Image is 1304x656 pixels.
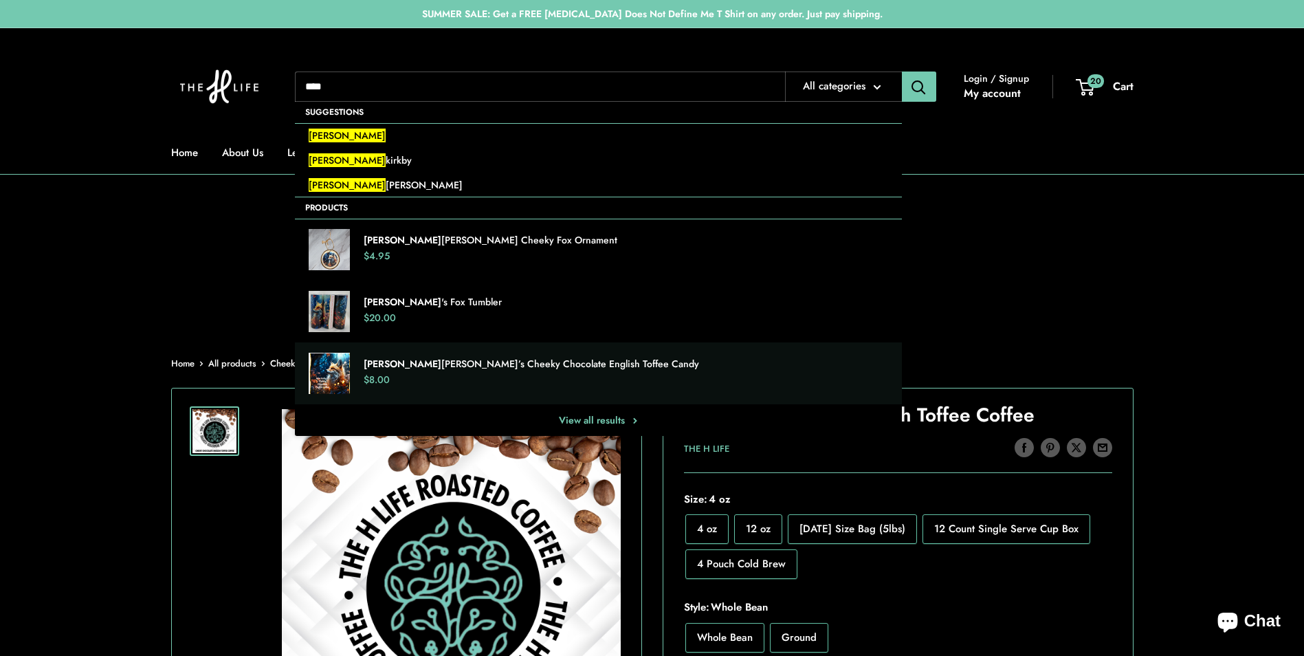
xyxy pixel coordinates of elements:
[685,623,764,653] label: Whole Bean
[222,143,263,162] a: About Us
[295,219,902,281] a: Ryan Tyler Kirkby Cheeky Fox Ornament [PERSON_NAME][PERSON_NAME] Cheeky Fox Ornament $4.95
[934,521,1079,536] span: 12 Count Single Serve Cup Box
[1015,437,1034,458] a: Share on Facebook
[1087,74,1103,87] span: 20
[1205,600,1293,645] inbox-online-store-chat: Shopify online store chat
[964,69,1029,87] span: Login / Signup
[364,373,390,386] span: $8.00
[295,102,902,122] p: Suggestions
[295,197,902,218] p: Products
[295,281,902,342] a: Ryan's Fox Tumbler [PERSON_NAME]'s Fox Tumbler $20.00
[295,342,902,404] a: Ryan Kirkby’s Cheeky Chocolate English Toffee Candy [PERSON_NAME][PERSON_NAME]’s Cheeky Chocolate...
[364,357,441,371] strong: [PERSON_NAME]
[309,353,350,394] img: Ryan Kirkby’s Cheeky Chocolate English Toffee Candy
[208,357,256,370] a: All products
[287,143,374,162] a: Leave A Legacy
[364,234,888,248] p: [PERSON_NAME] Cheeky Fox Ornament
[709,600,768,615] span: Whole Bean
[922,514,1090,544] label: 12 Count Single Serve Cup Box
[364,249,390,263] span: $4.95
[964,83,1021,104] a: My account
[1077,76,1134,97] a: 20 Cart
[295,173,902,197] a: [PERSON_NAME][PERSON_NAME]
[309,229,350,270] img: Ryan Tyler Kirkby Cheeky Fox Ornament
[192,409,236,453] img: Cheeky Chocolate English Toffee Coffee
[386,178,463,192] span: [PERSON_NAME]
[295,148,902,173] a: [PERSON_NAME]kirkby
[171,143,198,162] a: Home
[684,598,1112,617] span: Style:
[270,357,428,370] span: Cheeky Chocolate English Toffee Coffee
[364,311,396,325] span: $20.00
[782,630,817,645] span: Ground
[770,623,828,653] label: Ground
[386,153,412,167] span: kirkby
[309,153,386,167] mark: [PERSON_NAME]
[364,295,441,309] strong: [PERSON_NAME]
[295,404,902,436] button: View all results
[309,129,386,142] mark: [PERSON_NAME]
[1041,437,1060,458] a: Pin on Pinterest
[1067,437,1086,458] a: Tweet on Twitter
[295,123,902,148] a: [PERSON_NAME]
[295,72,785,102] input: Search...
[171,42,267,131] img: The H Life
[309,178,386,192] mark: [PERSON_NAME]
[902,72,936,102] button: Search
[171,356,428,372] nav: Breadcrumb
[364,296,888,309] p: 's Fox Tumbler
[697,630,753,645] span: Whole Bean
[309,291,350,332] img: Ryan's Fox Tumbler
[1113,78,1134,94] span: Cart
[364,233,441,247] strong: [PERSON_NAME]
[171,357,195,370] a: Home
[364,358,888,371] p: [PERSON_NAME]’s Cheeky Chocolate English Toffee Candy
[1093,437,1112,458] a: Share by email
